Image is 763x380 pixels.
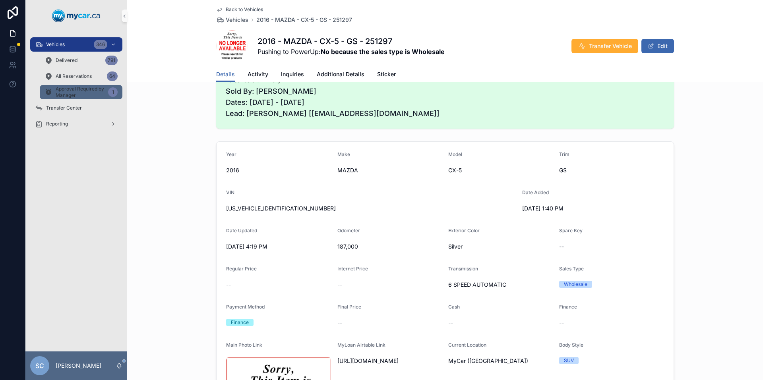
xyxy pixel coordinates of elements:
span: VIN [226,189,234,195]
span: Silver [448,243,553,251]
span: MyLoan Airtable Link [337,342,385,348]
span: All Reservations [56,73,92,79]
span: FInal Price [337,304,361,310]
span: -- [559,243,564,251]
div: 346 [94,40,107,49]
span: Inquiries [281,70,304,78]
span: Sticker [377,70,396,78]
a: All Reservations64 [40,69,122,83]
span: Year [226,151,236,157]
a: Additional Details [317,67,364,83]
a: 2016 - MAZDA - CX-5 - GS - 251297 [256,16,352,24]
p: [PERSON_NAME] [56,362,101,370]
span: Vehicles [46,41,65,48]
span: Back to Vehicles [226,6,263,13]
span: Sales Type [559,266,584,272]
a: Activity [248,67,268,83]
div: 64 [107,71,118,81]
img: App logo [52,10,101,22]
span: [DATE] 1:40 PM [522,204,627,212]
span: -- [337,281,342,289]
span: GS [559,166,664,174]
span: [US_VEHICLE_IDENTIFICATION_NUMBER] [226,204,516,212]
span: SC [35,361,44,370]
span: Transfer Vehicle [589,42,632,50]
a: Delivered791 [40,53,122,68]
span: Main Photo Link [226,342,262,348]
a: Back to Vehicles [216,6,263,13]
span: Internet Price [337,266,368,272]
span: MAZDA [337,166,442,174]
h1: 2016 - MAZDA - CX-5 - GS - 251297 [258,36,445,47]
div: Finance [231,319,249,326]
span: CX-5 [448,166,553,174]
span: Approval Required by Manager [56,86,105,98]
span: -- [559,319,564,327]
button: Transfer Vehicle [571,39,638,53]
span: Finance [559,304,577,310]
span: Payment Method [226,304,265,310]
span: Spare Key [559,228,583,233]
span: Date Added [522,189,549,195]
a: Details [216,67,235,82]
a: Inquiries [281,67,304,83]
a: Sticker [377,67,396,83]
a: Transfer Center [30,101,122,115]
span: [DATE] 4:19 PM [226,243,331,251]
span: Activity [248,70,268,78]
span: 187,000 [337,243,442,251]
span: Reporting [46,121,68,127]
span: Transfer Center [46,105,82,111]
span: Odometer [337,228,360,233]
a: Vehicles [216,16,248,24]
a: Approval Required by Manager1 [40,85,122,99]
div: SUV [564,357,574,364]
span: [URL][DOMAIN_NAME] [337,357,442,365]
span: Make [337,151,350,157]
div: 1 [108,87,118,97]
span: Vehicles [226,16,248,24]
span: -- [448,319,453,327]
span: Trim [559,151,569,157]
span: Sold By: [PERSON_NAME] Dates: [DATE] - [DATE] Lead: [PERSON_NAME] [[EMAIL_ADDRESS][DOMAIN_NAME]] [226,86,664,119]
span: -- [226,281,231,289]
span: Delivered [56,57,77,64]
span: 2016 [226,166,331,174]
span: 6 SPEED AUTOMATIC [448,281,553,289]
div: scrollable content [25,32,127,141]
a: Reporting [30,117,122,131]
span: Model [448,151,462,157]
span: Date Updated [226,228,257,233]
div: Wholesale [564,281,587,288]
button: Edit [641,39,674,53]
span: Additional Details [317,70,364,78]
span: Details [216,70,235,78]
span: MyCar ([GEOGRAPHIC_DATA]) [448,357,528,365]
strong: No because the sales type is Wholesale [321,48,445,56]
span: Cash [448,304,460,310]
div: 791 [105,56,118,65]
span: Transmission [448,266,478,272]
span: Exterior Color [448,228,480,233]
a: Vehicles346 [30,37,122,52]
span: Body Style [559,342,583,348]
span: -- [337,319,342,327]
span: Regular Price [226,266,257,272]
span: Current Location [448,342,486,348]
span: Pushing to PowerUp: [258,47,445,56]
